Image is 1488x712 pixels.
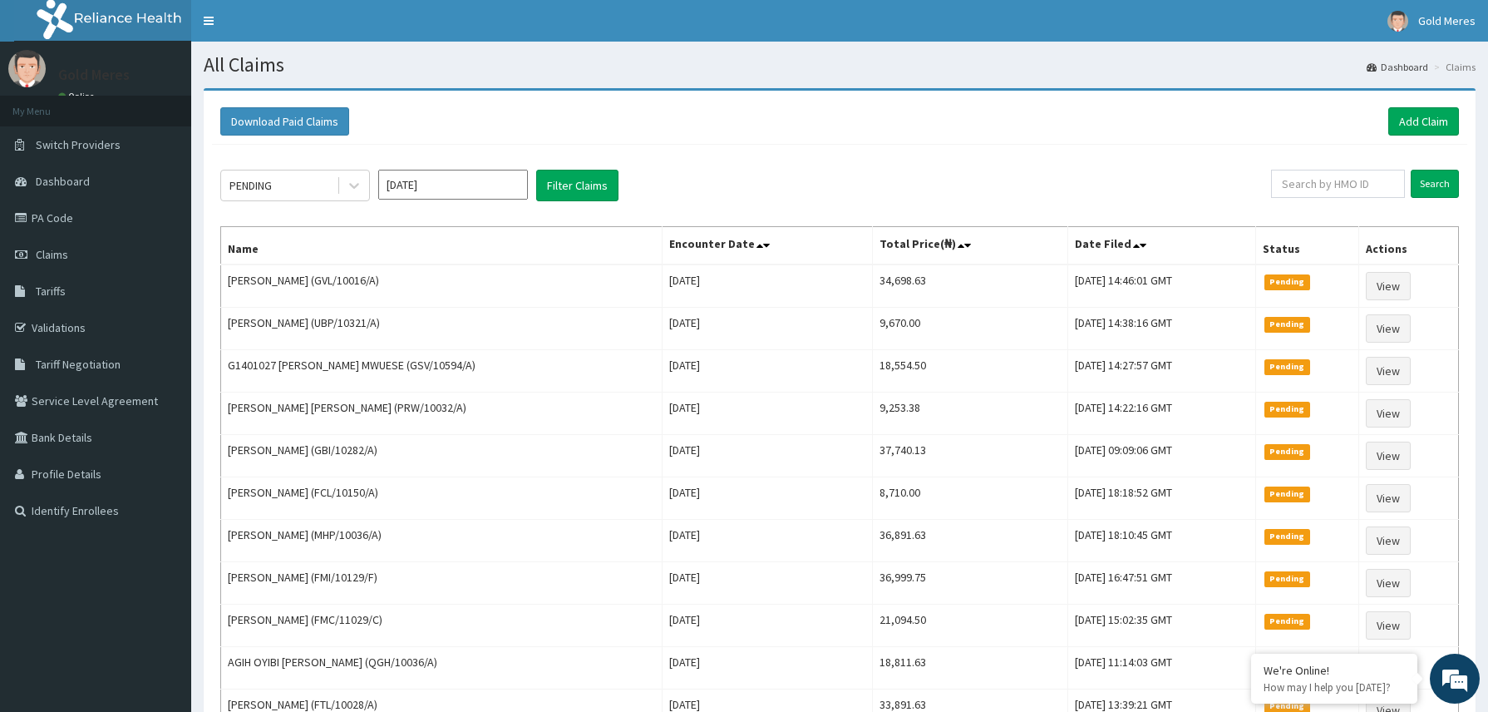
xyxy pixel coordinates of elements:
[663,520,873,562] td: [DATE]
[1067,605,1255,647] td: [DATE] 15:02:35 GMT
[221,647,663,690] td: AGIH OYIBI [PERSON_NAME] (QGH/10036/A)
[221,308,663,350] td: [PERSON_NAME] (UBP/10321/A)
[1366,357,1411,385] a: View
[873,562,1068,605] td: 36,999.75
[1067,350,1255,393] td: [DATE] 14:27:57 GMT
[1264,680,1405,695] p: How may I help you today?
[204,54,1476,76] h1: All Claims
[1067,562,1255,605] td: [DATE] 16:47:51 GMT
[1264,487,1310,502] span: Pending
[1067,477,1255,520] td: [DATE] 18:18:52 GMT
[663,265,873,308] td: [DATE]
[1366,314,1411,343] a: View
[1411,170,1459,198] input: Search
[36,284,66,299] span: Tariffs
[221,435,663,477] td: [PERSON_NAME] (GBI/10282/A)
[1359,227,1459,265] th: Actions
[36,357,121,372] span: Tariff Negotiation
[1366,611,1411,640] a: View
[1067,520,1255,562] td: [DATE] 18:10:45 GMT
[221,265,663,308] td: [PERSON_NAME] (GVL/10016/A)
[229,177,272,194] div: PENDING
[663,350,873,393] td: [DATE]
[1366,399,1411,428] a: View
[1264,317,1310,332] span: Pending
[663,647,873,690] td: [DATE]
[8,50,46,87] img: User Image
[663,393,873,435] td: [DATE]
[1067,647,1255,690] td: [DATE] 11:14:03 GMT
[873,308,1068,350] td: 9,670.00
[873,605,1068,647] td: 21,094.50
[536,170,618,201] button: Filter Claims
[58,67,130,82] p: Gold Meres
[1264,614,1310,629] span: Pending
[378,170,528,200] input: Select Month and Year
[873,265,1068,308] td: 34,698.63
[36,137,121,152] span: Switch Providers
[1067,227,1255,265] th: Date Filed
[1366,442,1411,470] a: View
[1264,444,1310,459] span: Pending
[1067,435,1255,477] td: [DATE] 09:09:06 GMT
[221,227,663,265] th: Name
[663,227,873,265] th: Encounter Date
[1067,393,1255,435] td: [DATE] 14:22:16 GMT
[1264,663,1405,678] div: We're Online!
[1067,308,1255,350] td: [DATE] 14:38:16 GMT
[1271,170,1405,198] input: Search by HMO ID
[1388,107,1459,136] a: Add Claim
[1264,402,1310,417] span: Pending
[663,605,873,647] td: [DATE]
[221,477,663,520] td: [PERSON_NAME] (FCL/10150/A)
[1256,227,1359,265] th: Status
[1367,60,1428,74] a: Dashboard
[58,91,98,102] a: Online
[1387,11,1408,32] img: User Image
[221,562,663,605] td: [PERSON_NAME] (FMI/10129/F)
[221,605,663,647] td: [PERSON_NAME] (FMC/11029/C)
[1264,359,1310,374] span: Pending
[221,350,663,393] td: G1401027 [PERSON_NAME] MWUESE (GSV/10594/A)
[873,435,1068,477] td: 37,740.13
[663,562,873,605] td: [DATE]
[221,520,663,562] td: [PERSON_NAME] (MHP/10036/A)
[663,435,873,477] td: [DATE]
[1264,274,1310,289] span: Pending
[873,227,1068,265] th: Total Price(₦)
[663,308,873,350] td: [DATE]
[1264,529,1310,544] span: Pending
[36,247,68,262] span: Claims
[1366,484,1411,512] a: View
[873,477,1068,520] td: 8,710.00
[1418,13,1476,28] span: Gold Meres
[220,107,349,136] button: Download Paid Claims
[1366,569,1411,597] a: View
[873,647,1068,690] td: 18,811.63
[873,520,1068,562] td: 36,891.63
[873,350,1068,393] td: 18,554.50
[1264,571,1310,586] span: Pending
[1366,272,1411,300] a: View
[1067,265,1255,308] td: [DATE] 14:46:01 GMT
[873,393,1068,435] td: 9,253.38
[663,477,873,520] td: [DATE]
[1366,527,1411,555] a: View
[36,174,90,189] span: Dashboard
[1430,60,1476,74] li: Claims
[221,393,663,435] td: [PERSON_NAME] [PERSON_NAME] (PRW/10032/A)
